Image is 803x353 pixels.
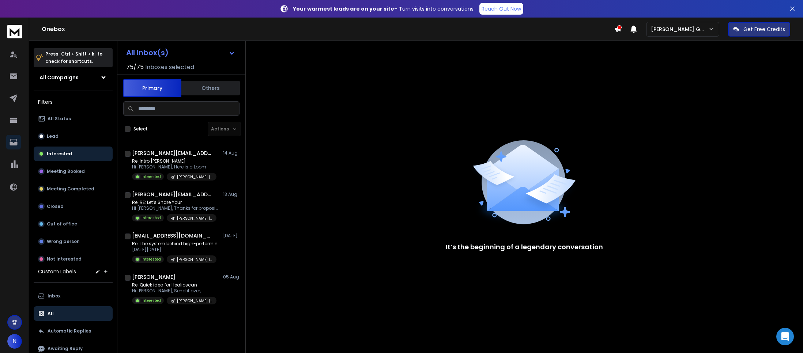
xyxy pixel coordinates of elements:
h1: [PERSON_NAME][EMAIL_ADDRESS][DOMAIN_NAME] [132,149,212,157]
span: 75 / 75 [126,63,144,72]
a: Reach Out Now [479,3,523,15]
p: Lead [47,133,59,139]
p: Closed [47,204,64,209]
strong: Your warmest leads are on your site [293,5,394,12]
p: Get Free Credits [743,26,785,33]
p: Meeting Completed [47,186,94,192]
button: Out of office [34,217,113,231]
img: logo [7,25,22,38]
h3: Custom Labels [38,268,76,275]
h3: Filters [34,97,113,107]
button: All Inbox(s) [120,45,241,60]
p: Inbox [48,293,60,299]
p: Hi [PERSON_NAME], Thanks for proposing a [132,205,220,211]
p: [PERSON_NAME] | 3.0K Healthcare C level [177,298,212,304]
h1: All Campaigns [39,74,79,81]
button: Interested [34,147,113,161]
p: [PERSON_NAME] | 3.0K Healthcare C level [177,257,212,262]
button: Get Free Credits [728,22,790,37]
p: Meeting Booked [47,168,85,174]
button: Primary [123,79,181,97]
h1: [PERSON_NAME] [132,273,176,281]
p: 14 Aug [223,150,240,156]
button: Automatic Replies [34,324,113,338]
button: Inbox [34,289,113,303]
p: Wrong person [47,239,80,244]
p: Interested [142,257,161,262]
p: [DATE] [223,233,240,239]
p: Out of office [47,221,77,227]
button: Meeting Booked [34,164,113,179]
h1: Onebox [42,25,614,34]
p: Re: The system behind high-performing [132,241,220,247]
button: Wrong person [34,234,113,249]
p: Automatic Replies [48,328,91,334]
button: N [7,334,22,349]
p: Reach Out Now [482,5,521,12]
p: 13 Aug [223,191,240,197]
button: Meeting Completed [34,182,113,196]
button: All Status [34,111,113,126]
p: Interested [142,215,161,221]
p: [PERSON_NAME] | 3.0K Healthcare C level [177,174,212,180]
button: Closed [34,199,113,214]
p: All [48,311,54,316]
p: Re: RE: Let’s Share Your [132,200,220,205]
div: Open Intercom Messenger [776,328,794,345]
p: Interested [142,298,161,303]
p: [PERSON_NAME] Group [651,26,708,33]
h1: All Inbox(s) [126,49,169,56]
p: Press to check for shortcuts. [45,50,102,65]
p: 05 Aug [223,274,240,280]
p: All Status [48,116,71,122]
p: It’s the beginning of a legendary conversation [446,242,603,252]
button: Others [181,80,240,96]
p: Re: Intro [PERSON_NAME] [132,158,216,164]
p: Awaiting Reply [48,346,83,352]
h3: Inboxes selected [145,63,194,72]
h1: [PERSON_NAME][EMAIL_ADDRESS][DOMAIN_NAME] [132,191,212,198]
span: Ctrl + Shift + k [60,50,95,58]
p: Interested [47,151,72,157]
p: [DATE][DATE] [132,247,220,253]
button: Lead [34,129,113,144]
h1: [EMAIL_ADDRESS][DOMAIN_NAME] [132,232,212,239]
p: Interested [142,174,161,179]
p: [PERSON_NAME] | 2K Podcast and Workshop [177,216,212,221]
p: Not Interested [47,256,82,262]
button: Not Interested [34,252,113,266]
p: – Turn visits into conversations [293,5,474,12]
p: Hi [PERSON_NAME], Send it over, [132,288,216,294]
p: Re: Quick idea for Healioscan [132,282,216,288]
p: Hi [PERSON_NAME], Here is a Loom [132,164,216,170]
button: All Campaigns [34,70,113,85]
label: Select [133,126,148,132]
button: All [34,306,113,321]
